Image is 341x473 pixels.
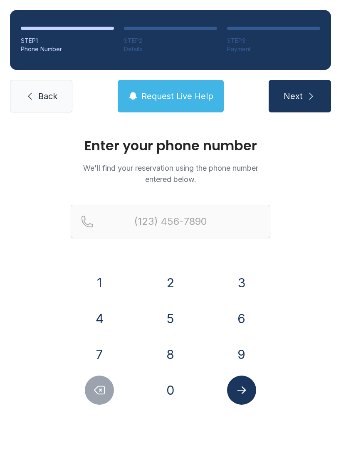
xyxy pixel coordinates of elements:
[227,304,256,333] button: 6
[156,268,185,297] button: 2
[156,340,185,369] button: 8
[85,268,114,297] button: 1
[284,90,303,102] span: Next
[227,268,256,297] button: 3
[124,45,217,53] div: Details
[227,37,320,45] div: STEP 3
[85,304,114,333] button: 4
[227,340,256,369] button: 9
[227,45,320,53] div: Payment
[156,376,185,405] button: 0
[227,376,256,405] button: Submit lookup form
[71,205,270,238] input: Reservation phone number
[85,340,114,369] button: 7
[156,304,185,333] button: 5
[21,45,114,53] div: Phone Number
[85,376,114,405] button: Delete number
[21,37,114,45] div: STEP 1
[124,37,217,45] div: STEP 2
[71,139,270,152] h1: Enter your phone number
[141,90,213,102] span: Request Live Help
[71,162,270,185] p: We'll find your reservation using the phone number entered below.
[38,90,57,102] span: Back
